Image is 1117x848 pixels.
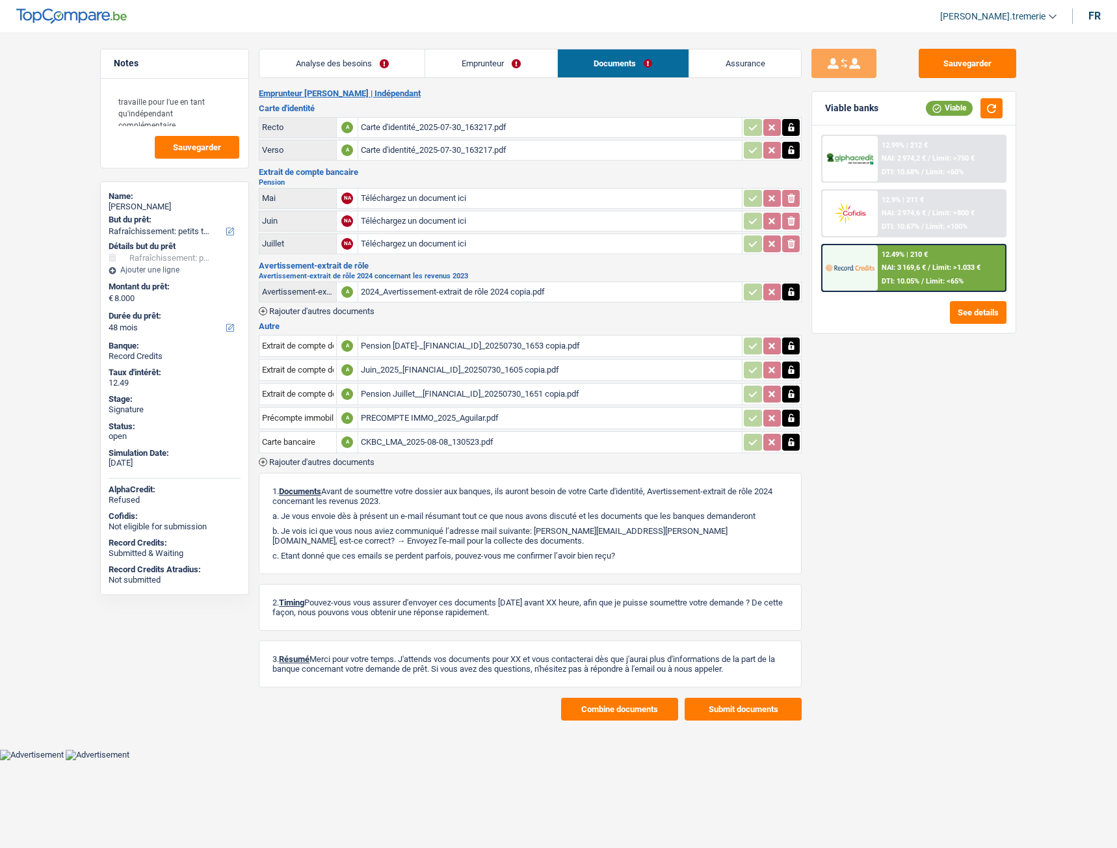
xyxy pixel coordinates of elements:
div: Cofidis: [109,511,241,522]
div: Banque: [109,341,241,351]
p: c. Etant donné que ces emails se perdent parfois, pouvez-vous me confirmer l’avoir bien reçu? [272,551,788,561]
button: See details [950,301,1006,324]
span: [PERSON_NAME].tremerie [940,11,1045,22]
div: Status: [109,421,241,432]
div: [PERSON_NAME] [109,202,241,212]
div: Verso [262,145,334,155]
a: Analyse des besoins [259,49,425,77]
div: Name: [109,191,241,202]
div: Carte d'identité_2025-07-30_163217.pdf [361,118,739,137]
span: Limit: <100% [926,222,967,231]
div: A [341,144,353,156]
div: 12.49 [109,378,241,388]
button: Sauvegarder [919,49,1016,78]
div: A [341,364,353,376]
div: A [341,412,353,424]
span: Limit: >800 € [932,209,975,217]
span: NAI: 2 974,6 € [882,209,926,217]
div: PRECOMPTE IMMO_2025_Aguilar.pdf [361,408,739,428]
span: NAI: 2 974,2 € [882,154,926,163]
p: 2. Pouvez-vous vous assurer d'envoyer ces documents [DATE] avant XX heure, afin que je puisse sou... [272,598,788,617]
span: / [928,154,930,163]
div: 12.49% | 210 € [882,250,928,259]
h3: Avertissement-extrait de rôle [259,261,802,270]
a: [PERSON_NAME].tremerie [930,6,1057,27]
button: Rajouter d'autres documents [259,458,375,466]
div: Submitted & Waiting [109,548,241,559]
div: Juin_2025_[FINANCIAL_ID]_20250730_1605 copia.pdf [361,360,739,380]
div: Stage: [109,394,241,404]
div: Record Credits [109,351,241,362]
p: 1. Avant de soumettre votre dossier aux banques, ils auront besoin de votre Carte d'identité, Ave... [272,486,788,506]
span: Timing [279,598,304,607]
div: Not submitted [109,575,241,585]
div: Simulation Date: [109,448,241,458]
span: Limit: <60% [926,168,964,176]
span: Limit: <65% [926,277,964,285]
div: Avertissement-extrait de rôle 2024 concernant les revenus 2023 [262,287,334,297]
span: Documents [279,486,321,496]
div: A [341,340,353,352]
span: NAI: 3 169,6 € [882,263,926,272]
button: Rajouter d'autres documents [259,307,375,315]
label: Durée du prêt: [109,311,238,321]
h2: Pension [259,179,802,186]
img: Cofidis [826,201,874,225]
div: Juillet [262,239,334,248]
span: / [921,168,924,176]
div: Pension Juillet__[FINANCIAL_ID]_20250730_1651 copia.pdf [361,384,739,404]
img: AlphaCredit [826,152,874,166]
h2: Emprunteur [PERSON_NAME] | Indépendant [259,88,802,99]
a: Emprunteur [425,49,557,77]
div: CKBC_LMA_2025-08-08_130523.pdf [361,432,739,452]
div: A [341,286,353,298]
span: Résumé [279,654,309,664]
div: Record Credits Atradius: [109,564,241,575]
div: Pension [DATE]-_[FINANCIAL_ID]_20250730_1653 copia.pdf [361,336,739,356]
p: 3. Merci pour votre temps. J'attends vos documents pour XX et vous contacterai dès que j'aurai p... [272,654,788,674]
button: Sauvegarder [155,136,239,159]
div: Ajouter une ligne [109,265,241,274]
div: 12.99% | 212 € [882,141,928,150]
div: Viable banks [825,103,878,114]
div: Not eligible for submission [109,522,241,532]
h2: Avertissement-extrait de rôle 2024 concernant les revenus 2023 [259,272,802,280]
div: Refused [109,495,241,505]
p: b. Je vois ici que vous nous aviez communiqué l’adresse mail suivante: [PERSON_NAME][EMAIL_ADDRE... [272,526,788,546]
span: / [928,209,930,217]
span: / [921,277,924,285]
div: Mai [262,193,334,203]
img: TopCompare Logo [16,8,127,24]
span: Rajouter d'autres documents [269,458,375,466]
div: Viable [926,101,973,115]
div: open [109,431,241,442]
span: Rajouter d'autres documents [269,307,375,315]
span: DTI: 10.68% [882,168,919,176]
span: Sauvegarder [173,143,221,152]
div: Juin [262,216,334,226]
div: A [341,436,353,448]
span: DTI: 10.05% [882,277,919,285]
div: NA [341,192,353,204]
span: DTI: 10.67% [882,222,919,231]
div: Recto [262,122,334,132]
img: Record Credits [826,256,874,280]
div: Carte d'identité_2025-07-30_163217.pdf [361,140,739,160]
span: / [928,263,930,272]
span: Limit: >1.033 € [932,263,980,272]
div: fr [1088,10,1101,22]
h3: Extrait de compte bancaire [259,168,802,176]
h3: Autre [259,322,802,330]
div: AlphaCredit: [109,484,241,495]
button: Combine documents [561,698,678,721]
div: Détails but du prêt [109,241,241,252]
div: 12.9% | 211 € [882,196,924,204]
a: Assurance [689,49,801,77]
div: A [341,122,353,133]
div: 2024_Avertissement-extrait de rôle 2024 copia.pdf [361,282,739,302]
span: Limit: >750 € [932,154,975,163]
span: / [921,222,924,231]
label: But du prêt: [109,215,238,225]
div: Record Credits: [109,538,241,548]
div: A [341,388,353,400]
